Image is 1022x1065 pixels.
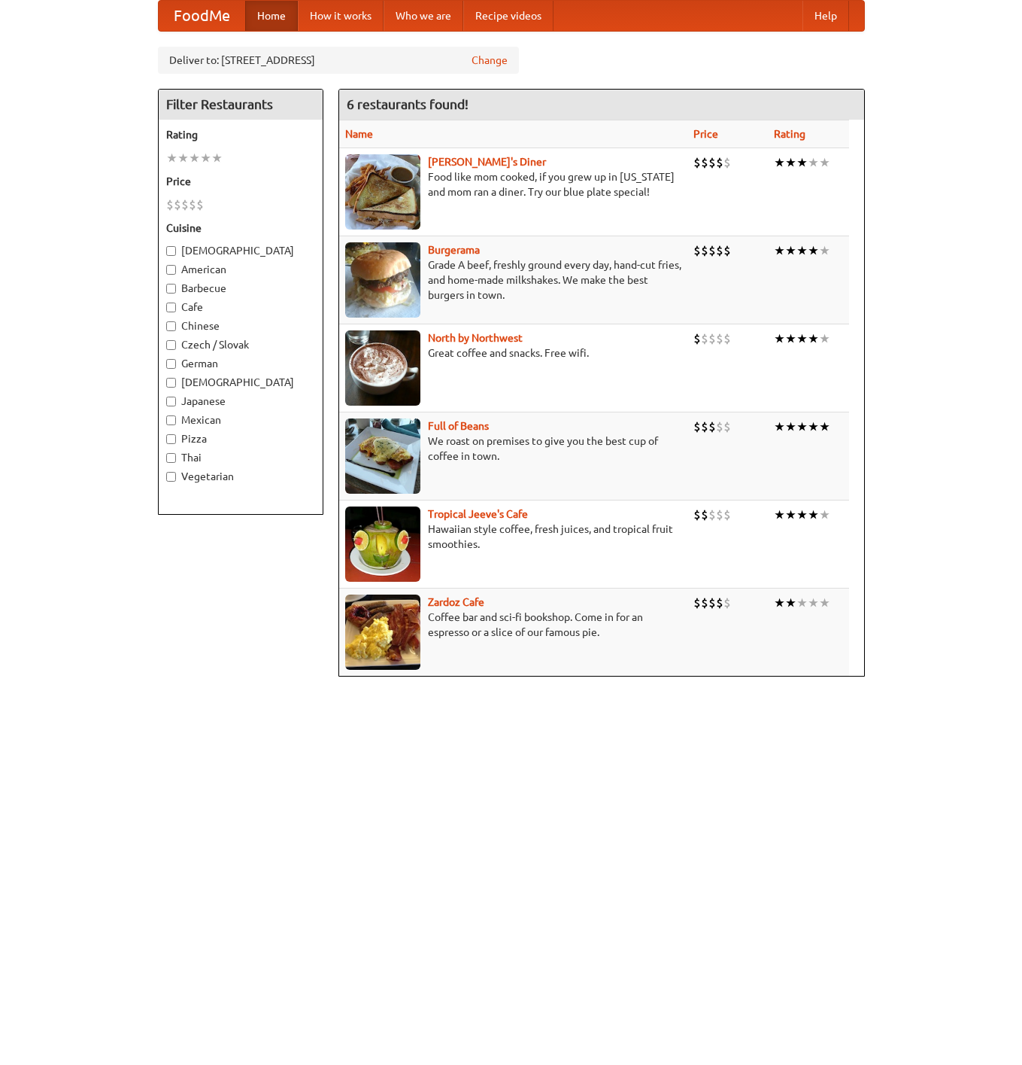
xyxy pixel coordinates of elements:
[345,507,420,582] img: jeeves.jpg
[693,154,701,171] li: $
[345,154,420,230] img: sallys.jpg
[785,242,796,259] li: ★
[166,394,315,409] label: Japanese
[808,507,819,523] li: ★
[796,418,808,435] li: ★
[428,596,484,608] a: Zardoz Cafe
[723,595,731,611] li: $
[808,595,819,611] li: ★
[693,418,701,435] li: $
[774,330,785,347] li: ★
[345,610,681,640] p: Coffee bar and sci-fi bookshop. Come in for an espresso or a slice of our famous pie.
[701,595,708,611] li: $
[345,257,681,303] p: Grade A beef, freshly ground every day, hand-cut fries, and home-made milkshakes. We make the bes...
[701,507,708,523] li: $
[166,375,315,390] label: [DEMOGRAPHIC_DATA]
[774,154,785,171] li: ★
[796,330,808,347] li: ★
[166,300,315,315] label: Cafe
[693,595,701,611] li: $
[774,595,785,611] li: ★
[428,156,546,168] b: [PERSON_NAME]'s Diner
[189,196,196,213] li: $
[166,434,176,444] input: Pizza
[708,242,716,259] li: $
[716,595,723,611] li: $
[166,246,176,256] input: [DEMOGRAPHIC_DATA]
[345,128,373,140] a: Name
[345,418,420,494] img: beans.jpg
[716,242,723,259] li: $
[166,265,176,275] input: American
[428,244,480,256] a: Burgerama
[708,154,716,171] li: $
[428,332,523,344] b: North by Northwest
[785,418,796,435] li: ★
[796,154,808,171] li: ★
[196,196,204,213] li: $
[159,1,245,31] a: FoodMe
[701,418,708,435] li: $
[166,262,315,277] label: American
[166,243,315,258] label: [DEMOGRAPHIC_DATA]
[200,150,211,166] li: ★
[345,242,420,318] img: burgerama.jpg
[708,418,716,435] li: $
[166,150,177,166] li: ★
[166,415,176,425] input: Mexican
[708,507,716,523] li: $
[785,154,796,171] li: ★
[166,453,176,463] input: Thai
[693,330,701,347] li: $
[796,242,808,259] li: ★
[166,174,315,189] h5: Price
[166,397,176,406] input: Japanese
[345,330,420,406] img: north.jpg
[716,154,723,171] li: $
[384,1,463,31] a: Who we are
[808,154,819,171] li: ★
[166,450,315,465] label: Thai
[701,330,708,347] li: $
[174,196,181,213] li: $
[723,418,731,435] li: $
[716,418,723,435] li: $
[177,150,189,166] li: ★
[166,321,176,331] input: Chinese
[819,242,830,259] li: ★
[298,1,384,31] a: How it works
[785,330,796,347] li: ★
[802,1,849,31] a: Help
[345,169,681,199] p: Food like mom cooked, if you grew up in [US_STATE] and mom ran a diner. Try our blue plate special!
[808,330,819,347] li: ★
[796,507,808,523] li: ★
[166,281,315,296] label: Barbecue
[785,507,796,523] li: ★
[785,595,796,611] li: ★
[166,356,315,371] label: German
[211,150,223,166] li: ★
[245,1,298,31] a: Home
[774,242,785,259] li: ★
[819,595,830,611] li: ★
[819,154,830,171] li: ★
[345,595,420,670] img: zardoz.jpg
[819,330,830,347] li: ★
[701,154,708,171] li: $
[701,242,708,259] li: $
[166,340,176,350] input: Czech / Slovak
[796,595,808,611] li: ★
[708,595,716,611] li: $
[166,303,176,312] input: Cafe
[428,420,489,432] a: Full of Beans
[428,508,528,520] b: Tropical Jeeve's Cafe
[693,242,701,259] li: $
[166,284,176,294] input: Barbecue
[708,330,716,347] li: $
[774,128,805,140] a: Rating
[723,330,731,347] li: $
[159,90,323,120] h4: Filter Restaurants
